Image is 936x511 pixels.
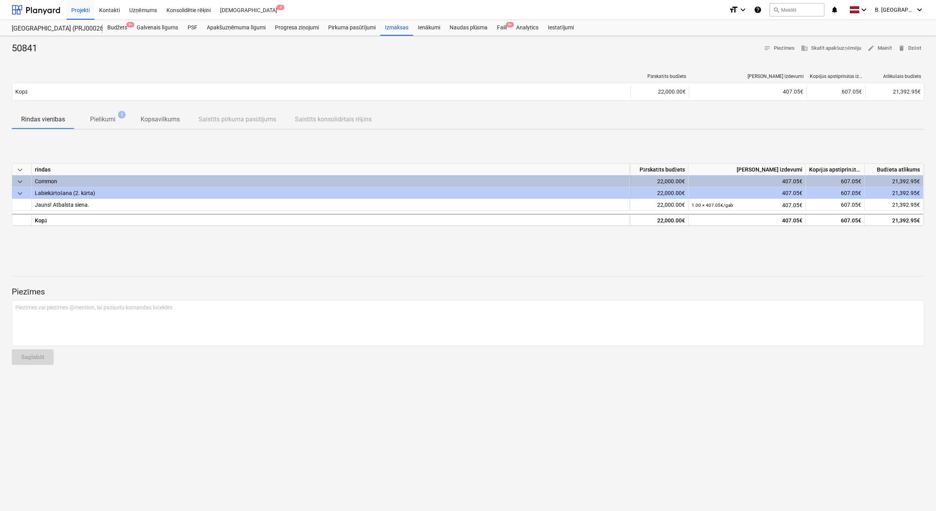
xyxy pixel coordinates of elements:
[738,5,748,14] i: keyboard_arrow_down
[630,214,688,226] div: 22,000.00€
[892,202,920,208] span: 21,392.95€
[898,44,921,53] span: Dzēst
[841,202,861,208] span: 607.05€
[692,202,733,208] small: 1.00 × 407.05€ / gab
[630,199,688,211] div: 22,000.00€
[118,111,126,119] span: 1
[132,20,183,36] a: Galvenais līgums
[865,175,923,187] div: 21,392.95€
[323,20,380,36] a: Pirkuma pasūtījumi
[764,44,795,53] span: Piezīmes
[898,45,905,52] span: delete
[630,164,688,175] div: Pārskatīts budžets
[15,189,25,198] span: keyboard_arrow_down
[692,199,802,211] div: 407.05€
[915,5,924,14] i: keyboard_arrow_down
[276,5,284,10] span: 4
[630,85,689,98] div: 22,000.00€
[15,88,27,96] p: Kopā
[445,20,493,36] a: Naudas plūsma
[806,164,865,175] div: Kopējās apstiprinātās izmaksas
[492,20,511,36] div: Faili
[729,5,738,14] i: format_size
[831,5,838,14] i: notifications
[798,42,864,54] button: Skatīt apakšuzņēmēju
[895,42,924,54] button: Dzēst
[35,187,626,199] div: Labiekārtošana (2. kārta)
[15,165,25,175] span: keyboard_arrow_down
[35,202,89,208] span: Jauns! Atbalsta siena.
[692,88,803,95] div: 407.05€
[897,473,936,511] iframe: Chat Widget
[869,74,921,79] div: Atlikušais budžets
[90,115,116,124] p: Pielikumi
[141,115,180,124] p: Kopsavilkums
[810,74,862,79] div: Kopējās apstiprinātās izmaksas
[773,7,779,13] span: search
[770,3,824,16] button: Meklēt
[103,20,132,36] a: Budžets9+
[867,44,892,53] span: Mainīt
[492,20,511,36] a: Faili9+
[630,187,688,199] div: 22,000.00€
[806,175,865,187] div: 607.05€
[103,20,132,36] div: Budžets
[754,5,762,14] i: Zināšanu pamats
[511,20,543,36] a: Analytics
[32,214,630,226] div: Kopā
[270,20,323,36] a: Progresa ziņojumi
[692,215,802,226] div: 407.05€
[380,20,413,36] a: Izmaksas
[692,175,802,187] div: 407.05€
[801,45,808,52] span: business
[413,20,445,36] a: Ienākumi
[506,22,514,27] span: 9+
[867,45,875,52] span: edit
[806,214,865,226] div: 607.05€
[806,85,865,98] div: 607.05€
[12,287,924,298] p: Piezīmes
[21,115,65,124] p: Rindas vienības
[864,42,895,54] button: Mainīt
[183,20,202,36] a: PSF
[761,42,798,54] button: Piezīmes
[630,175,688,187] div: 22,000.00€
[865,214,923,226] div: 21,392.95€
[15,177,25,186] span: keyboard_arrow_down
[692,187,802,199] div: 407.05€
[859,5,869,14] i: keyboard_arrow_down
[634,74,686,79] div: Pārskatīts budžets
[865,164,923,175] div: Budžeta atlikums
[126,22,134,27] span: 9+
[202,20,270,36] a: Apakšuzņēmuma līgumi
[764,45,771,52] span: notes
[692,74,804,79] div: [PERSON_NAME] izdevumi
[35,175,626,187] div: Common
[806,187,865,199] div: 607.05€
[801,44,861,53] span: Skatīt apakšuzņēmēju
[875,7,914,13] span: B. [GEOGRAPHIC_DATA]
[893,88,921,95] span: 21,392.95€
[12,42,43,55] div: 50841
[688,164,806,175] div: [PERSON_NAME] izdevumi
[12,25,93,33] div: [GEOGRAPHIC_DATA] (PRJ0002627, K-1 un K-2(2.kārta) 2601960
[543,20,578,36] a: Iestatījumi
[32,164,630,175] div: rindas
[865,187,923,199] div: 21,392.95€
